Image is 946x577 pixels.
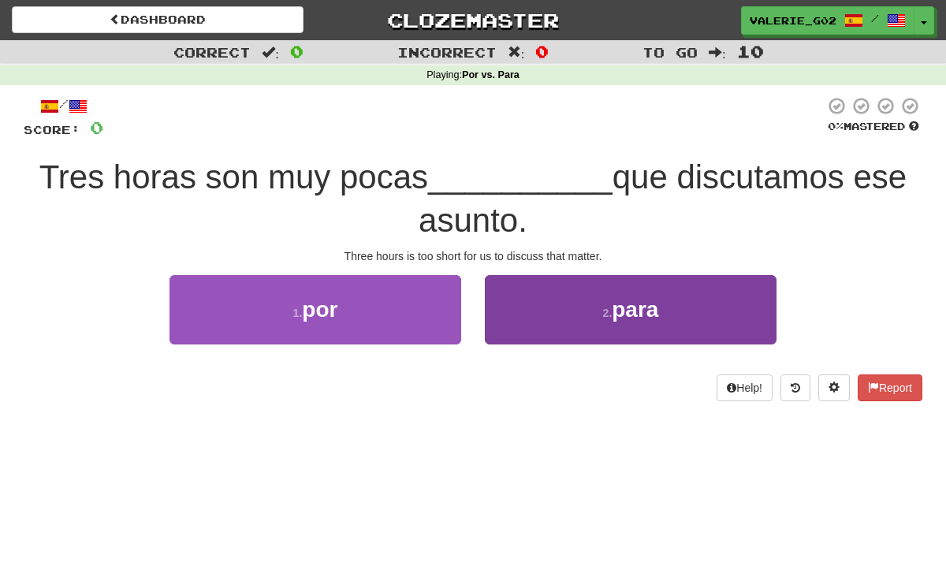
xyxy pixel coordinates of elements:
small: 1 . [293,307,303,319]
div: Three hours is too short for us to discuss that matter. [24,248,922,264]
span: 0 [90,117,103,137]
span: Tres horas son muy pocas [39,158,428,195]
span: para [612,297,658,322]
a: Dashboard [12,6,304,33]
a: Valerie_g02 / [741,6,914,35]
span: Incorrect [397,44,497,60]
span: Score: [24,123,80,136]
span: que discutamos ese asunto. [419,158,907,239]
button: 2.para [485,275,777,344]
button: 1.por [169,275,461,344]
span: 10 [737,42,764,61]
div: / [24,96,103,116]
button: Help! [717,374,773,401]
button: Report [858,374,922,401]
button: Round history (alt+y) [780,374,810,401]
small: 2 . [603,307,613,319]
div: Mastered [825,120,922,134]
span: __________ [428,158,613,195]
a: Clozemaster [327,6,619,34]
span: To go [642,44,698,60]
span: : [508,46,525,59]
span: 0 % [828,120,844,132]
strong: Por vs. Para [462,69,520,80]
span: : [709,46,726,59]
span: Valerie_g02 [750,13,836,28]
span: Correct [173,44,251,60]
span: : [262,46,279,59]
span: por [302,297,337,322]
span: / [871,13,879,24]
span: 0 [290,42,304,61]
span: 0 [535,42,549,61]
